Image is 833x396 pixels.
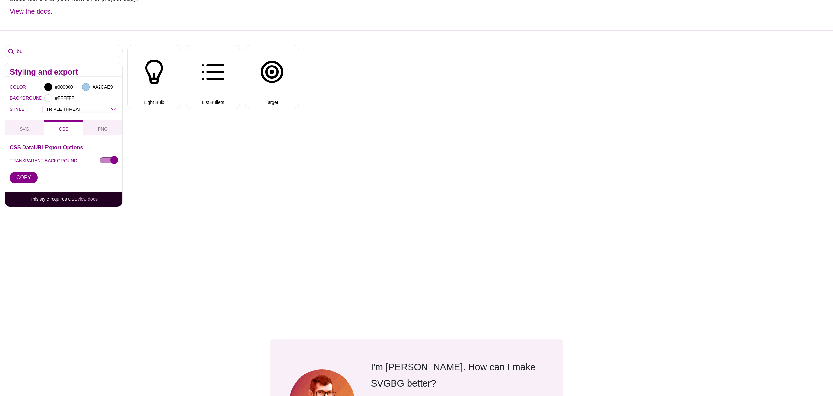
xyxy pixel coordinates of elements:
[10,94,18,102] label: BACKGROUND
[186,45,240,109] button: List Bullets
[10,172,38,183] button: COPY
[10,156,77,165] label: TRANSPARENT BACKGROUND
[127,45,181,109] button: Light Bulb
[10,145,117,150] h3: CSS DataURI Export Options
[10,83,18,91] label: COLOR
[83,120,122,135] button: PNG
[20,126,29,132] span: SVG
[10,7,196,15] p: .
[5,120,44,135] button: SVG
[5,45,122,58] input: Search Icons
[10,197,117,202] p: This style requires CSS
[77,197,97,202] a: view docs
[245,45,299,109] button: Target
[10,8,50,15] a: View the docs
[371,359,544,391] p: I'm [PERSON_NAME]. How can I make SVGBG better?
[10,105,18,113] label: STYLE
[98,126,108,132] span: PNG
[10,69,117,75] h2: Styling and export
